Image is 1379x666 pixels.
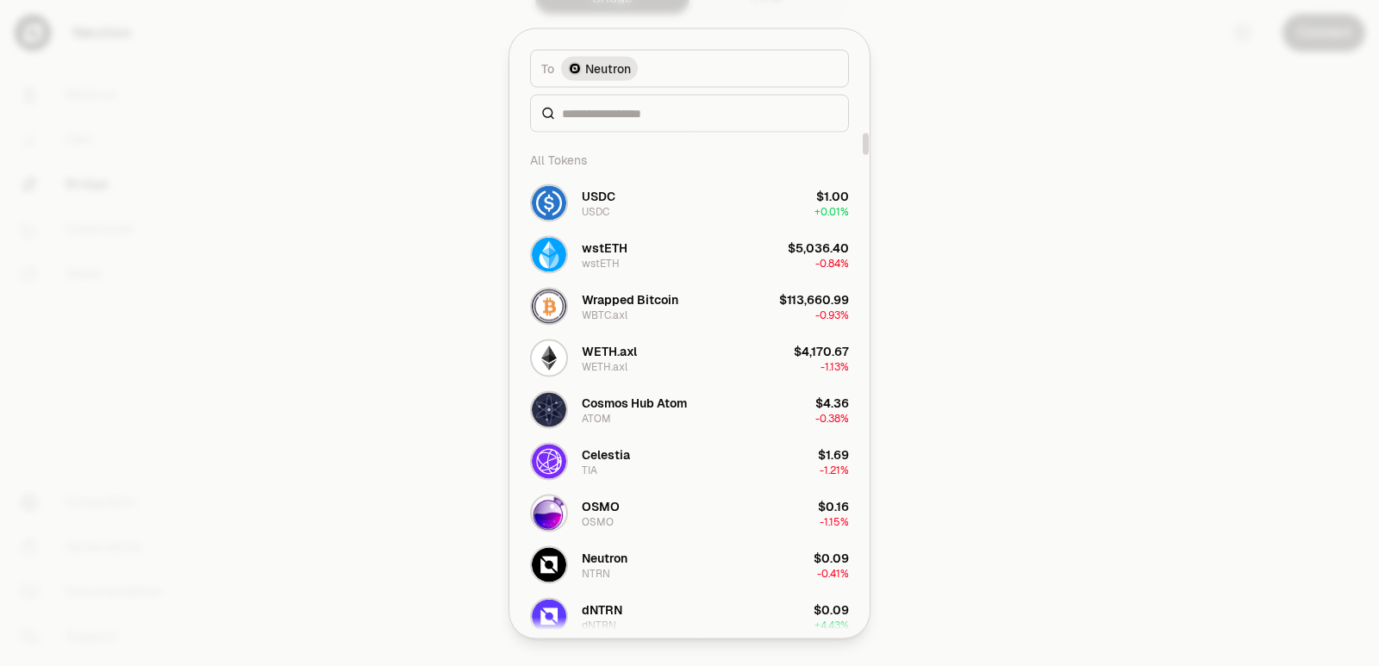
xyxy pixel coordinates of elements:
img: OSMO Logo [532,495,566,530]
img: dNTRN Logo [532,599,566,633]
img: USDC Logo [532,185,566,220]
div: $1.00 [816,187,849,204]
button: OSMO LogoOSMOOSMO$0.16-1.15% [520,487,859,538]
div: $4.36 [815,394,849,411]
div: Wrapped Bitcoin [582,290,678,308]
span: Neutron [585,59,631,77]
button: wstETH LogowstETHwstETH$5,036.40-0.84% [520,228,859,280]
div: OSMO [582,497,620,514]
button: USDC LogoUSDCUSDC$1.00+0.01% [520,177,859,228]
div: USDC [582,204,609,218]
div: OSMO [582,514,614,528]
span: + 0.01% [814,204,849,218]
img: wstETH Logo [532,237,566,271]
button: ToNeutron LogoNeutron [530,49,849,87]
button: ATOM LogoCosmos Hub AtomATOM$4.36-0.38% [520,383,859,435]
div: $1.69 [818,445,849,463]
div: Neutron [582,549,627,566]
span: To [541,59,554,77]
span: + 4.43% [814,618,849,632]
div: dNTRN [582,601,622,618]
div: dNTRN [582,618,616,632]
div: $5,036.40 [788,239,849,256]
span: -1.21% [820,463,849,476]
div: All Tokens [520,142,859,177]
button: TIA LogoCelestiaTIA$1.69-1.21% [520,435,859,487]
button: NTRN LogoNeutronNTRN$0.09-0.41% [520,538,859,590]
button: WETH.axl LogoWETH.axlWETH.axl$4,170.67-1.13% [520,332,859,383]
div: wstETH [582,256,620,270]
div: $0.09 [814,601,849,618]
div: USDC [582,187,615,204]
img: WBTC.axl Logo [532,289,566,323]
div: Cosmos Hub Atom [582,394,687,411]
div: Celestia [582,445,630,463]
div: $113,660.99 [779,290,849,308]
div: WETH.axl [582,342,637,359]
img: ATOM Logo [532,392,566,426]
img: TIA Logo [532,444,566,478]
div: WETH.axl [582,359,627,373]
div: $0.16 [818,497,849,514]
span: -1.13% [821,359,849,373]
button: dNTRN LogodNTRNdNTRN$0.09+4.43% [520,590,859,642]
img: NTRN Logo [532,547,566,582]
span: -0.93% [815,308,849,321]
span: -0.84% [815,256,849,270]
div: wstETH [582,239,627,256]
span: -0.41% [817,566,849,580]
div: $4,170.67 [794,342,849,359]
img: WETH.axl Logo [532,340,566,375]
img: Neutron Logo [568,61,582,75]
div: NTRN [582,566,610,580]
span: -0.38% [815,411,849,425]
span: -1.15% [820,514,849,528]
div: TIA [582,463,597,476]
div: ATOM [582,411,611,425]
div: WBTC.axl [582,308,627,321]
button: WBTC.axl LogoWrapped BitcoinWBTC.axl$113,660.99-0.93% [520,280,859,332]
div: $0.09 [814,549,849,566]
